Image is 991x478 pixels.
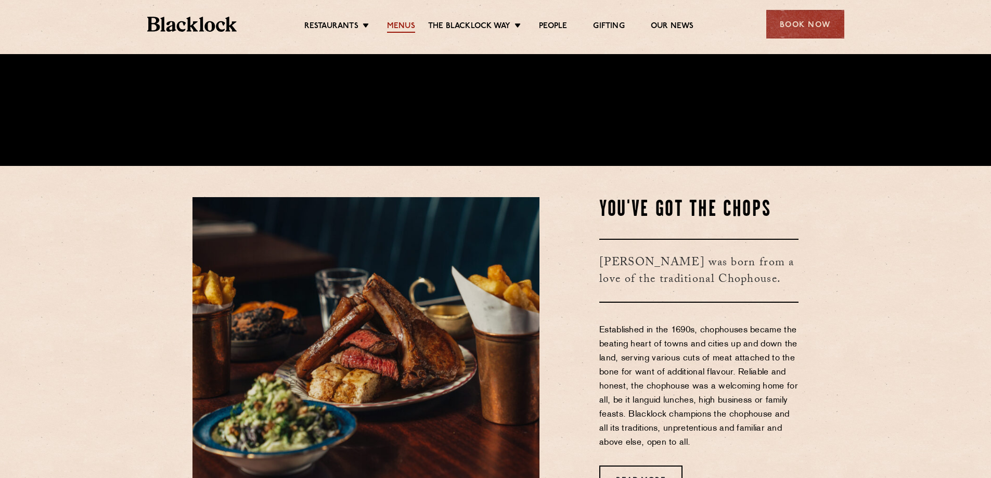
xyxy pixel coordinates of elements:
[599,239,799,303] h3: [PERSON_NAME] was born from a love of the traditional Chophouse.
[599,324,799,450] p: Established in the 1690s, chophouses became the beating heart of towns and cities up and down the...
[766,10,844,38] div: Book Now
[428,21,510,33] a: The Blacklock Way
[304,21,358,33] a: Restaurants
[599,197,799,223] h2: You've Got The Chops
[651,21,694,33] a: Our News
[593,21,624,33] a: Gifting
[387,21,415,33] a: Menus
[147,17,237,32] img: BL_Textured_Logo-footer-cropped.svg
[539,21,567,33] a: People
